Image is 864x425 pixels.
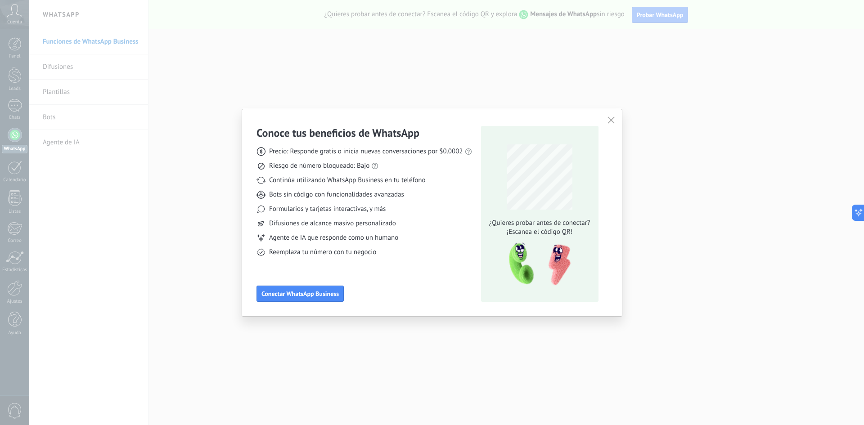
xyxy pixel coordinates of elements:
span: Difusiones de alcance masivo personalizado [269,219,396,228]
span: Agente de IA que responde como un humano [269,233,398,242]
span: ¡Escanea el código QR! [486,228,593,237]
button: Conectar WhatsApp Business [256,286,344,302]
span: Continúa utilizando WhatsApp Business en tu teléfono [269,176,425,185]
img: qr-pic-1x.png [501,240,572,288]
span: ¿Quieres probar antes de conectar? [486,219,593,228]
span: Precio: Responde gratis o inicia nuevas conversaciones por $0.0002 [269,147,463,156]
span: Riesgo de número bloqueado: Bajo [269,161,369,170]
span: Conectar WhatsApp Business [261,291,339,297]
span: Bots sin código con funcionalidades avanzadas [269,190,404,199]
h3: Conoce tus beneficios de WhatsApp [256,126,419,140]
span: Reemplaza tu número con tu negocio [269,248,376,257]
span: Formularios y tarjetas interactivas, y más [269,205,386,214]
